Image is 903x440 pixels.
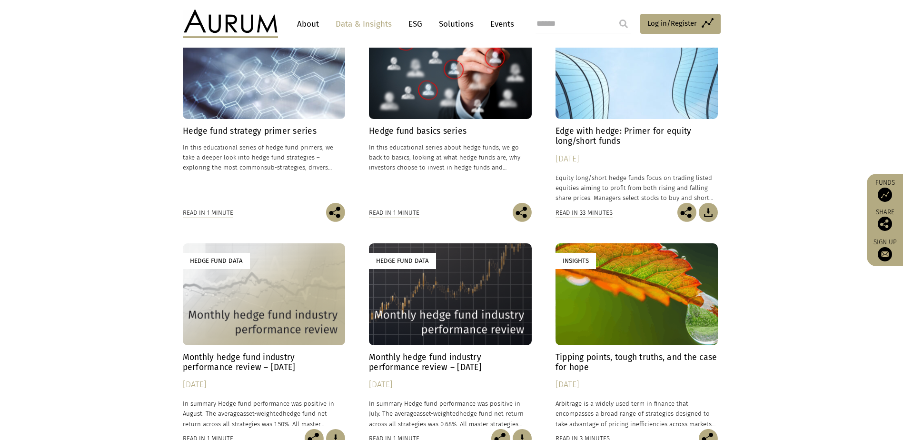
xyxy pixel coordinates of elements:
[183,126,346,136] h4: Hedge fund strategy primer series
[556,126,718,146] h4: Edge with hedge: Primer for equity long/short funds
[878,247,892,261] img: Sign up to our newsletter
[369,142,532,172] p: In this educational series about hedge funds, we go back to basics, looking at what hedge funds a...
[369,253,436,269] div: Hedge Fund Data
[486,15,514,33] a: Events
[183,18,346,203] a: Insights Hedge fund strategy primer series In this educational series of hedge fund primers, we t...
[614,14,633,33] input: Submit
[264,164,305,171] span: sub-strategies
[292,15,324,33] a: About
[434,15,478,33] a: Solutions
[699,203,718,222] img: Download Article
[677,203,696,222] img: Share this post
[183,399,346,429] p: In summary Hedge fund performance was positive in August. The average hedge fund net return acros...
[183,378,346,391] div: [DATE]
[556,399,718,429] p: Arbitrage is a widely used term in finance that encompasses a broad range of strategies designed ...
[872,209,898,231] div: Share
[183,208,233,218] div: Read in 1 minute
[556,352,718,372] h4: Tipping points, tough truths, and the case for hope
[878,188,892,202] img: Access Funds
[647,18,697,29] span: Log in/Register
[369,18,532,203] a: Insights Hedge fund basics series In this educational series about hedge funds, we go back to bas...
[183,253,250,269] div: Hedge Fund Data
[326,203,345,222] img: Share this post
[369,378,532,391] div: [DATE]
[369,208,419,218] div: Read in 1 minute
[369,243,532,429] a: Hedge Fund Data Monthly hedge fund industry performance review – [DATE] [DATE] In summary Hedge f...
[183,10,278,38] img: Aurum
[183,243,346,429] a: Hedge Fund Data Monthly hedge fund industry performance review – [DATE] [DATE] In summary Hedge f...
[404,15,427,33] a: ESG
[556,18,718,203] a: Insights Edge with hedge: Primer for equity long/short funds [DATE] Equity long/short hedge funds...
[369,399,532,429] p: In summary Hedge fund performance was positive in July. The average hedge fund net return across ...
[556,208,613,218] div: Read in 33 minutes
[369,352,532,372] h4: Monthly hedge fund industry performance review – [DATE]
[872,238,898,261] a: Sign up
[556,173,718,203] p: Equity long/short hedge funds focus on trading listed equities aiming to profit from both rising ...
[417,410,459,417] span: asset-weighted
[640,14,721,34] a: Log in/Register
[556,243,718,429] a: Insights Tipping points, tough truths, and the case for hope [DATE] Arbitrage is a widely used te...
[556,152,718,166] div: [DATE]
[878,217,892,231] img: Share this post
[369,126,532,136] h4: Hedge fund basics series
[872,179,898,202] a: Funds
[183,142,346,172] p: In this educational series of hedge fund primers, we take a deeper look into hedge fund strategie...
[556,253,596,269] div: Insights
[331,15,397,33] a: Data & Insights
[513,203,532,222] img: Share this post
[556,378,718,391] div: [DATE]
[240,410,283,417] span: asset-weighted
[183,352,346,372] h4: Monthly hedge fund industry performance review – [DATE]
